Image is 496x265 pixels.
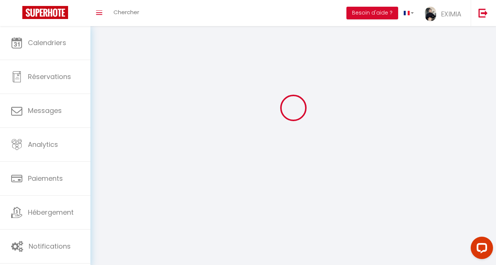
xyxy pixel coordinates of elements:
[479,8,488,18] img: logout
[29,242,71,251] span: Notifications
[28,38,66,47] span: Calendriers
[28,106,62,115] span: Messages
[28,140,58,149] span: Analytics
[425,7,436,21] img: ...
[28,174,63,183] span: Paiements
[28,208,74,217] span: Hébergement
[28,72,71,81] span: Réservations
[346,7,398,19] button: Besoin d'aide ?
[441,9,461,19] span: EXIMIA
[22,6,68,19] img: Super Booking
[113,8,139,16] span: Chercher
[465,234,496,265] iframe: LiveChat chat widget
